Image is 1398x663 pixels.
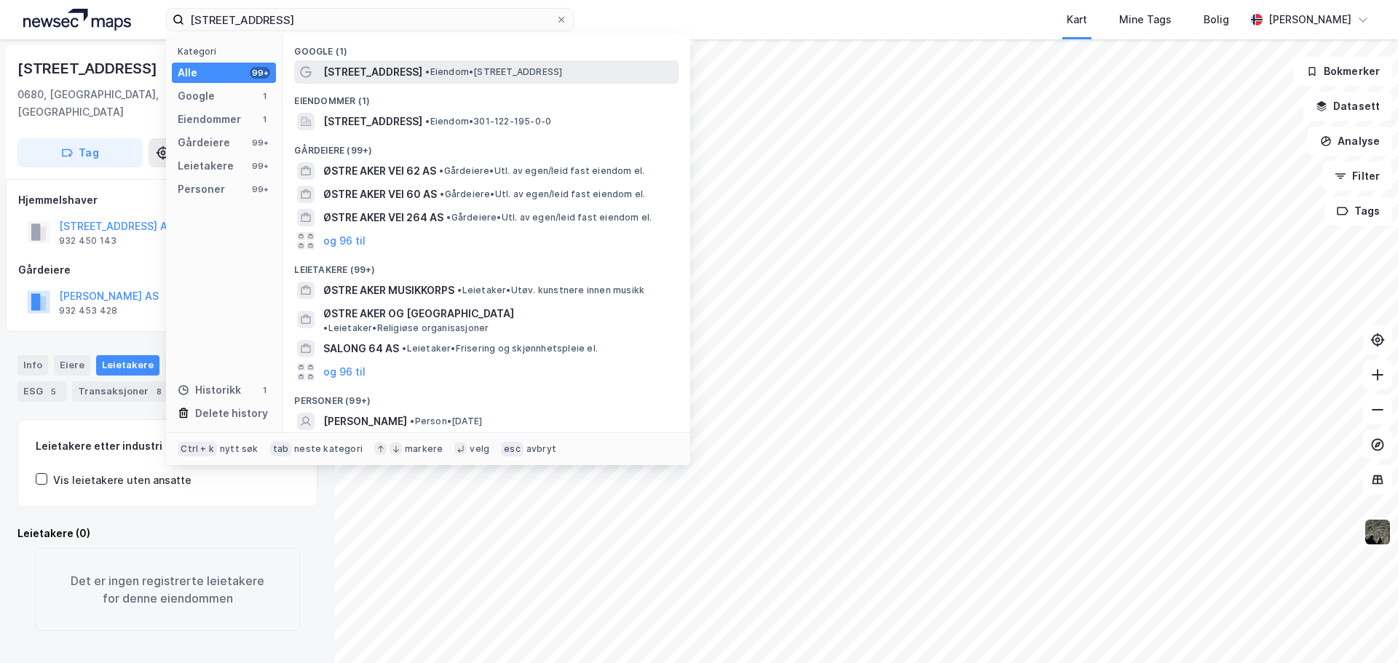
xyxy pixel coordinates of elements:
div: Leietakere [96,355,159,376]
div: [STREET_ADDRESS] [17,57,160,80]
div: Vis leietakere uten ansatte [53,472,191,489]
div: Ctrl + k [178,442,217,456]
div: Leietakere (99+) [283,253,690,279]
input: Søk på adresse, matrikkel, gårdeiere, leietakere eller personer [184,9,556,31]
button: Filter [1322,162,1392,191]
div: Gårdeiere [178,134,230,151]
button: Datasett [1303,92,1392,121]
div: Google [178,87,215,105]
div: 5 [46,384,60,399]
span: [STREET_ADDRESS] [323,113,422,130]
button: og 96 til [323,232,366,250]
span: ØSTRE AKER VEI 62 AS [323,162,436,180]
div: 932 450 143 [59,235,116,247]
div: Bolig [1204,11,1229,28]
span: Gårdeiere • Utl. av egen/leid fast eiendom el. [440,188,645,200]
button: Analyse [1308,127,1392,156]
span: Eiendom • [STREET_ADDRESS] [425,66,562,78]
span: • [425,66,430,77]
span: ØSTRE AKER OG [GEOGRAPHIC_DATA] [323,305,514,322]
div: avbryt [526,443,556,455]
span: SALONG 64 AS [323,340,399,357]
div: Leietakere (0) [17,525,317,542]
div: 99+ [250,137,270,148]
iframe: Chat Widget [1325,593,1398,663]
span: • [323,322,328,333]
span: Leietaker • Religiøse organisasjoner [323,322,489,334]
span: ØSTRE AKER VEI 264 AS [323,209,443,226]
div: Eiendommer (1) [283,84,690,110]
div: Gårdeiere (99+) [283,133,690,159]
div: Gårdeiere [18,261,317,279]
span: • [410,416,414,426]
div: 932 453 428 [59,305,117,317]
span: ØSTRE AKER VEI 60 AS [323,186,437,203]
div: 99+ [250,67,270,79]
div: nytt søk [220,443,258,455]
div: 1 [258,384,270,396]
div: Datasett [165,355,237,376]
button: Tag [17,138,143,167]
div: neste kategori [294,443,363,455]
span: • [457,285,462,295]
span: [PERSON_NAME] [323,413,407,430]
div: Delete history [195,405,268,422]
span: Gårdeiere • Utl. av egen/leid fast eiendom el. [439,165,644,177]
div: Personer [178,180,225,198]
span: Gårdeiere • Utl. av egen/leid fast eiendom el. [446,212,652,223]
span: Leietaker • Utøv. kunstnere innen musikk [457,285,644,296]
div: 0680, [GEOGRAPHIC_DATA], [GEOGRAPHIC_DATA] [17,86,202,121]
div: ESG [17,381,66,402]
div: tab [270,442,292,456]
div: velg [470,443,489,455]
div: Kart [1067,11,1087,28]
img: logo.a4113a55bc3d86da70a041830d287a7e.svg [23,9,131,31]
div: Eiendommer [178,111,241,128]
div: Alle [178,64,197,82]
div: Leietakere [178,157,234,175]
div: Personer (99+) [283,384,690,410]
div: Info [17,355,48,376]
span: Eiendom • 301-122-195-0-0 [425,116,551,127]
div: Hjemmelshaver [18,191,317,209]
span: • [402,343,406,354]
span: • [446,212,451,223]
div: markere [405,443,443,455]
span: • [440,188,444,199]
div: 1 [258,114,270,125]
button: Bokmerker [1294,57,1392,86]
div: 8 [151,384,166,399]
div: Mine Tags [1119,11,1172,28]
div: Historikk [178,381,241,399]
span: • [425,116,430,127]
div: Google (1) [283,34,690,60]
div: Transaksjoner [72,381,172,402]
img: 9k= [1364,518,1391,546]
div: Leietakere etter industri [36,437,299,455]
div: Kontrollprogram for chat [1325,593,1398,663]
span: [STREET_ADDRESS] [323,63,422,81]
div: [PERSON_NAME] [1268,11,1351,28]
button: og 96 til [323,363,366,381]
div: 1 [258,90,270,102]
span: Person • [DATE] [410,416,482,427]
div: esc [501,442,524,456]
div: Eiere [54,355,90,376]
div: 99+ [250,160,270,172]
span: Leietaker • Frisering og skjønnhetspleie el. [402,343,598,354]
div: Det er ingen registrerte leietakere for denne eiendommen [35,548,300,631]
span: ØSTRE AKER MUSIKKORPS [323,282,454,299]
div: 99+ [250,183,270,195]
span: • [439,165,443,176]
button: Tags [1324,196,1392,226]
div: Kategori [178,46,276,57]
